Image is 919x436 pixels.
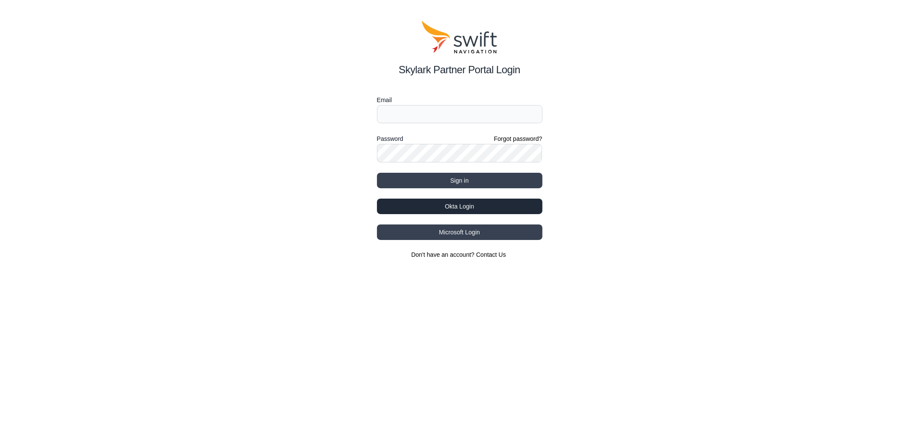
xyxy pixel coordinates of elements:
h2: Skylark Partner Portal Login [377,62,542,78]
a: Forgot password? [494,134,542,143]
section: Don't have an account? [377,250,542,259]
label: Email [377,95,542,105]
button: Microsoft Login [377,224,542,240]
button: Sign in [377,173,542,188]
label: Password [377,134,403,144]
a: Contact Us [476,251,506,258]
button: Okta Login [377,199,542,214]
